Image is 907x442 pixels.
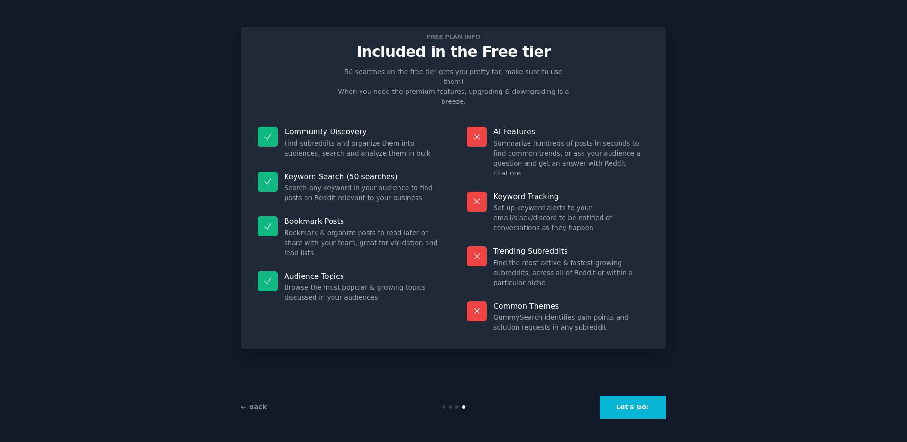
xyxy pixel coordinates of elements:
p: Trending Subreddits [493,246,649,256]
dd: Set up keyword alerts to your email/slack/discord to be notified of conversations as they happen [493,203,649,233]
dd: Browse the most popular & growing topics discussed in your audiences [284,283,440,303]
dd: Summarize hundreds of posts in seconds to find common trends, or ask your audience a question and... [493,138,649,178]
p: Included in the Free tier [251,44,656,60]
p: Keyword Search (50 searches) [284,172,440,182]
a: ← Back [241,403,267,411]
dd: Search any keyword in your audience to find posts on Reddit relevant to your business [284,183,440,203]
p: 50 searches on the free tier gets you pretty far, make sure to use them! When you need the premiu... [334,67,573,107]
button: Let's Go! [600,396,666,419]
dd: GummySearch identifies pain points and solution requests in any subreddit [493,313,649,332]
dd: Bookmark & organize posts to read later or share with your team, great for validation and lead lists [284,228,440,258]
p: Community Discovery [284,127,440,137]
p: Bookmark Posts [284,216,440,226]
span: Free plan info [425,32,482,42]
p: AI Features [493,127,649,137]
p: Audience Topics [284,271,440,281]
dd: Find the most active & fastest-growing subreddits, across all of Reddit or within a particular niche [493,258,649,288]
p: Keyword Tracking [493,192,649,202]
p: Common Themes [493,301,649,311]
dd: Find subreddits and organize them into audiences, search and analyze them in bulk [284,138,440,158]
